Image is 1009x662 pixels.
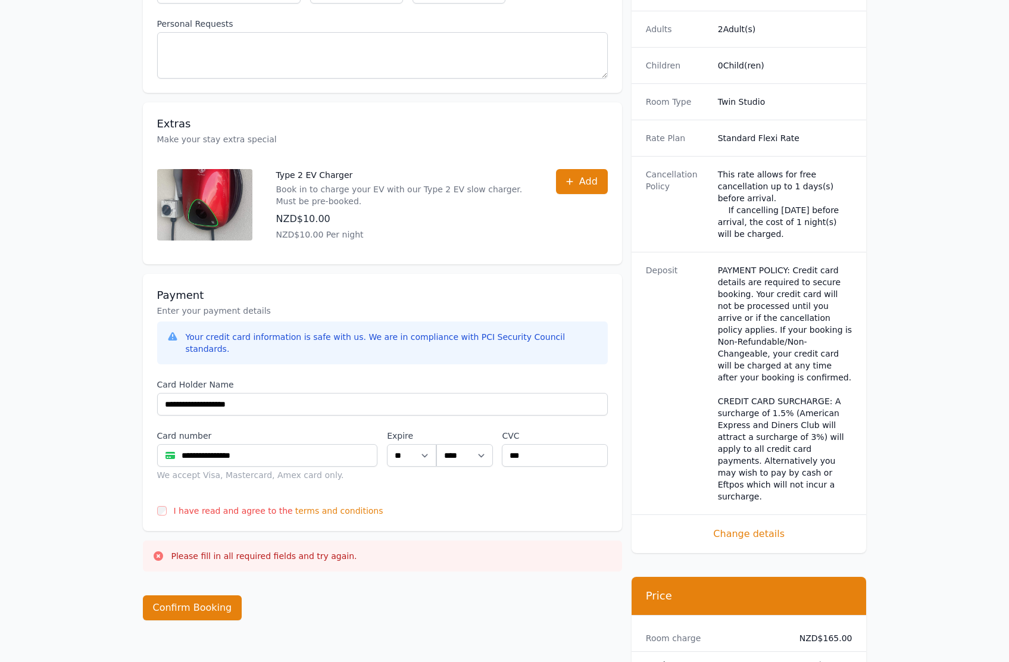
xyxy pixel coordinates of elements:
span: terms and conditions [295,505,383,517]
dt: Adults [646,23,708,35]
p: Book in to charge your EV with our Type 2 EV slow charger. Must be pre-booked. [276,183,532,207]
dd: Standard Flexi Rate [718,132,852,144]
span: Change details [646,527,852,541]
dt: Deposit [646,264,708,502]
dd: NZD$165.00 [790,632,852,644]
span: Add [579,174,598,189]
dt: Cancellation Policy [646,168,708,240]
div: We accept Visa, Mastercard, Amex card only. [157,469,378,481]
button: Confirm Booking [143,595,242,620]
dt: Children [646,60,708,71]
img: Type 2 EV Charger [157,169,252,241]
label: Card number [157,430,378,442]
label: CVC [502,430,607,442]
h3: Payment [157,288,608,302]
dt: Room charge [646,632,780,644]
dd: PAYMENT POLICY: Credit card details are required to secure booking. Your credit card will not be ... [718,264,852,502]
p: NZD$10.00 [276,212,532,226]
dd: 0 Child(ren) [718,60,852,71]
div: Your credit card information is safe with us. We are in compliance with PCI Security Council stan... [186,331,598,355]
dd: 2 Adult(s) [718,23,852,35]
button: Add [556,169,608,194]
p: NZD$10.00 Per night [276,229,532,241]
h3: Extras [157,117,608,131]
dt: Room Type [646,96,708,108]
dt: Rate Plan [646,132,708,144]
label: . [436,430,492,442]
h3: Price [646,589,852,603]
p: Enter your payment details [157,305,608,317]
p: Make your stay extra special [157,133,608,145]
p: Please fill in all required fields and try again. [171,550,357,562]
p: Type 2 EV Charger [276,169,532,181]
label: I have read and agree to the [174,506,293,516]
label: Expire [387,430,436,442]
label: Personal Requests [157,18,608,30]
label: Card Holder Name [157,379,608,391]
div: This rate allows for free cancellation up to 1 days(s) before arrival. If cancelling [DATE] befor... [718,168,852,240]
dd: Twin Studio [718,96,852,108]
